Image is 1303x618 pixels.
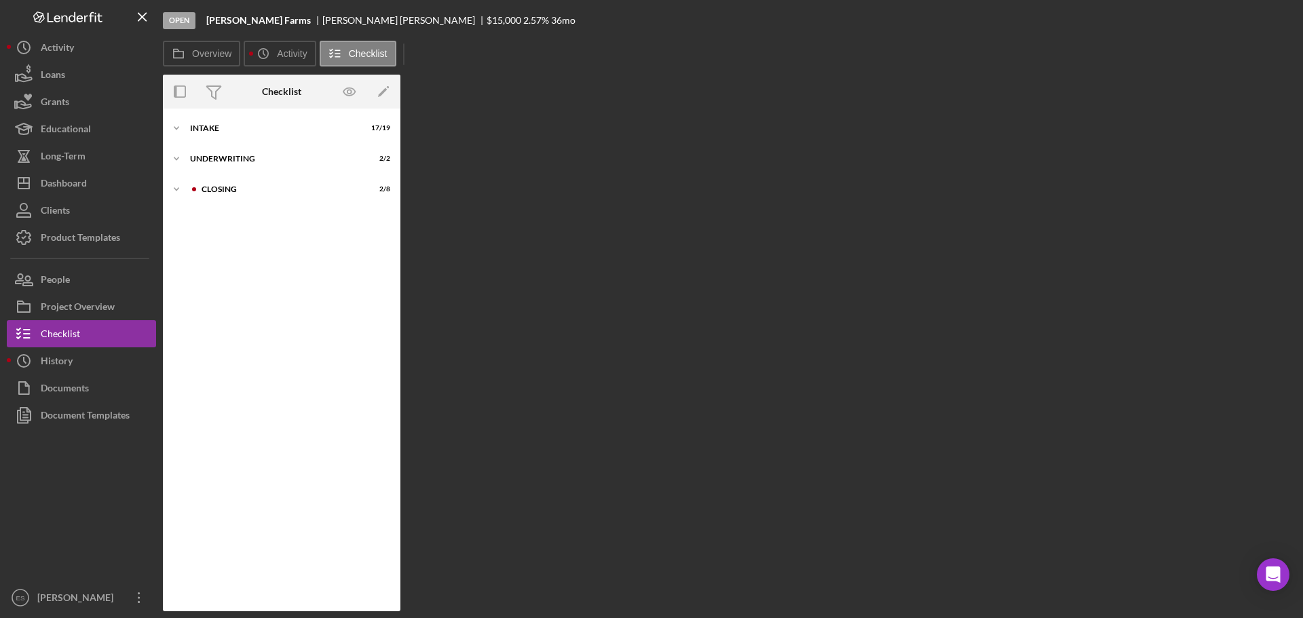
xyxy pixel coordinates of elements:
[41,142,86,173] div: Long-Term
[7,266,156,293] button: People
[41,61,65,92] div: Loans
[1257,558,1289,591] div: Open Intercom Messenger
[7,584,156,611] button: ES[PERSON_NAME]
[41,293,115,324] div: Project Overview
[7,88,156,115] button: Grants
[41,197,70,227] div: Clients
[41,34,74,64] div: Activity
[7,320,156,347] button: Checklist
[7,115,156,142] button: Educational
[7,34,156,61] button: Activity
[366,185,390,193] div: 2 / 8
[551,15,575,26] div: 36 mo
[190,155,356,163] div: Underwriting
[41,374,89,405] div: Documents
[7,347,156,374] button: History
[366,155,390,163] div: 2 / 2
[262,86,301,97] div: Checklist
[190,124,356,132] div: Intake
[322,15,487,26] div: [PERSON_NAME] [PERSON_NAME]
[7,293,156,320] button: Project Overview
[349,48,388,59] label: Checklist
[7,197,156,224] button: Clients
[41,224,120,254] div: Product Templates
[7,224,156,251] button: Product Templates
[41,347,73,378] div: History
[41,266,70,296] div: People
[163,41,240,66] button: Overview
[41,402,130,432] div: Document Templates
[320,41,396,66] button: Checklist
[366,124,390,132] div: 17 / 19
[41,170,87,200] div: Dashboard
[7,61,156,88] button: Loans
[7,142,156,170] button: Long-Term
[163,12,195,29] div: Open
[7,170,156,197] button: Dashboard
[244,41,316,66] button: Activity
[41,320,80,351] div: Checklist
[41,115,91,146] div: Educational
[16,594,25,602] text: ES
[487,14,521,26] span: $15,000
[206,15,311,26] b: [PERSON_NAME] Farms
[192,48,231,59] label: Overview
[277,48,307,59] label: Activity
[41,88,69,119] div: Grants
[34,584,122,615] div: [PERSON_NAME]
[523,15,549,26] div: 2.57 %
[202,185,356,193] div: Closing
[7,402,156,429] button: Document Templates
[7,374,156,402] button: Documents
